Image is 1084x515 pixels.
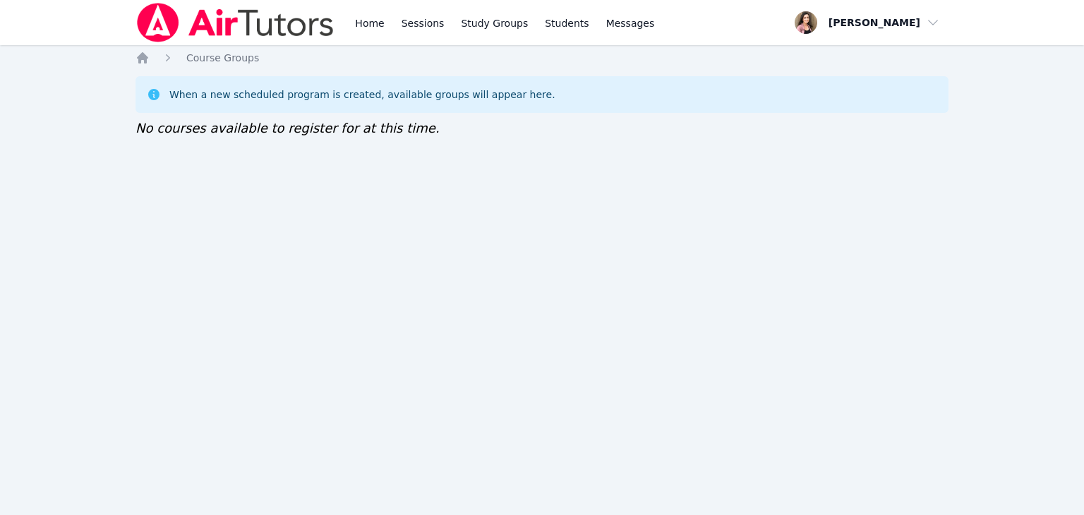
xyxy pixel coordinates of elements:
[135,121,440,135] span: No courses available to register for at this time.
[606,16,655,30] span: Messages
[135,51,948,65] nav: Breadcrumb
[186,51,259,65] a: Course Groups
[186,52,259,63] span: Course Groups
[169,87,555,102] div: When a new scheduled program is created, available groups will appear here.
[135,3,335,42] img: Air Tutors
